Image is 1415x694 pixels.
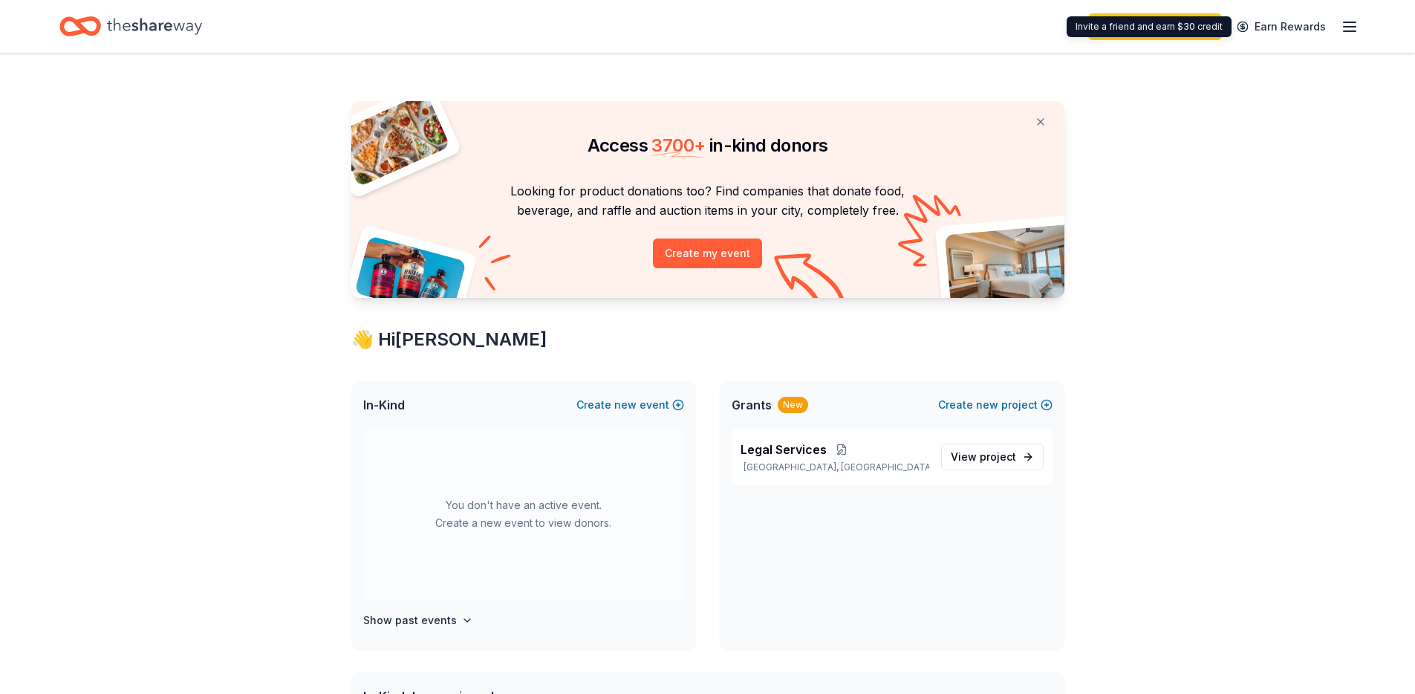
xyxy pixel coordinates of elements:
[1067,16,1232,37] div: Invite a friend and earn $30 credit
[941,444,1044,470] a: View project
[334,92,450,187] img: Pizza
[980,450,1016,463] span: project
[976,396,998,414] span: new
[774,253,848,309] img: Curvy arrow
[1088,13,1222,40] a: Upgrade your plan
[588,134,828,156] span: Access in-kind donors
[363,612,473,629] button: Show past events
[1228,13,1335,40] a: Earn Rewards
[351,328,1064,351] div: 👋 Hi [PERSON_NAME]
[938,396,1053,414] button: Createnewproject
[363,612,457,629] h4: Show past events
[653,239,762,268] button: Create my event
[363,396,405,414] span: In-Kind
[741,441,827,458] span: Legal Services
[951,448,1016,466] span: View
[369,181,1047,221] p: Looking for product donations too? Find companies that donate food, beverage, and raffle and auct...
[59,9,202,44] a: Home
[651,134,705,156] span: 3700 +
[363,429,684,600] div: You don't have an active event. Create a new event to view donors.
[741,461,929,473] p: [GEOGRAPHIC_DATA], [GEOGRAPHIC_DATA]
[732,396,772,414] span: Grants
[614,396,637,414] span: new
[576,396,684,414] button: Createnewevent
[778,397,808,413] div: New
